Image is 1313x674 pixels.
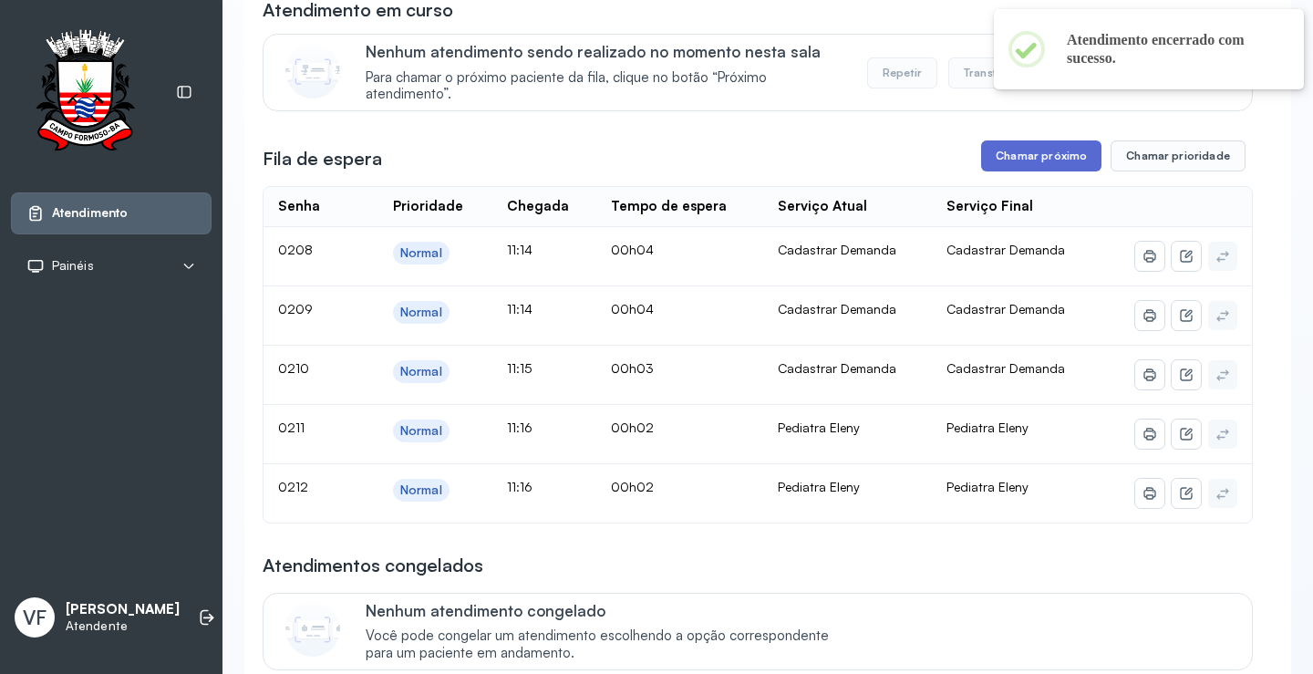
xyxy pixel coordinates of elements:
span: 0211 [278,420,305,435]
span: 11:16 [507,479,532,494]
span: Cadastrar Demanda [946,301,1065,316]
div: Serviço Atual [778,198,867,215]
p: Atendente [66,618,180,634]
span: 11:16 [507,420,532,435]
h3: Atendimentos congelados [263,553,483,578]
span: Pediatra Eleny [946,420,1029,435]
span: 11:14 [507,242,532,257]
p: Nenhum atendimento sendo realizado no momento nesta sala [366,42,848,61]
button: Repetir [867,57,937,88]
div: Normal [400,305,442,320]
span: 11:15 [507,360,532,376]
span: 11:14 [507,301,532,316]
div: Normal [400,423,442,439]
a: Atendimento [26,204,196,223]
div: Pediatra Eleny [778,479,918,495]
div: Cadastrar Demanda [778,301,918,317]
div: Serviço Final [946,198,1033,215]
h2: Atendimento encerrado com sucesso. [1067,31,1275,67]
div: Tempo de espera [611,198,727,215]
span: 0212 [278,479,308,494]
img: Logotipo do estabelecimento [19,29,150,156]
button: Chamar prioridade [1111,140,1246,171]
div: Cadastrar Demanda [778,360,918,377]
span: Para chamar o próximo paciente da fila, clique no botão “Próximo atendimento”. [366,69,848,104]
div: Cadastrar Demanda [778,242,918,258]
div: Chegada [507,198,569,215]
span: 0208 [278,242,313,257]
span: 0209 [278,301,313,316]
span: Cadastrar Demanda [946,360,1065,376]
div: Normal [400,245,442,261]
span: 00h04 [611,242,654,257]
img: Imagem de CalloutCard [285,602,340,657]
div: Normal [400,364,442,379]
div: Senha [278,198,320,215]
button: Transferir [948,57,1031,88]
span: Você pode congelar um atendimento escolhendo a opção correspondente para um paciente em andamento. [366,627,848,662]
span: Painéis [52,258,94,274]
div: Prioridade [393,198,463,215]
img: Imagem de CalloutCard [285,44,340,99]
h3: Fila de espera [263,146,382,171]
span: Cadastrar Demanda [946,242,1065,257]
span: 00h02 [611,479,654,494]
div: Pediatra Eleny [778,420,918,436]
p: Nenhum atendimento congelado [366,601,848,620]
div: Normal [400,482,442,498]
span: 00h02 [611,420,654,435]
span: 0210 [278,360,309,376]
span: Atendimento [52,205,128,221]
button: Chamar próximo [981,140,1101,171]
span: 00h03 [611,360,654,376]
p: [PERSON_NAME] [66,601,180,618]
span: 00h04 [611,301,654,316]
span: Pediatra Eleny [946,479,1029,494]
